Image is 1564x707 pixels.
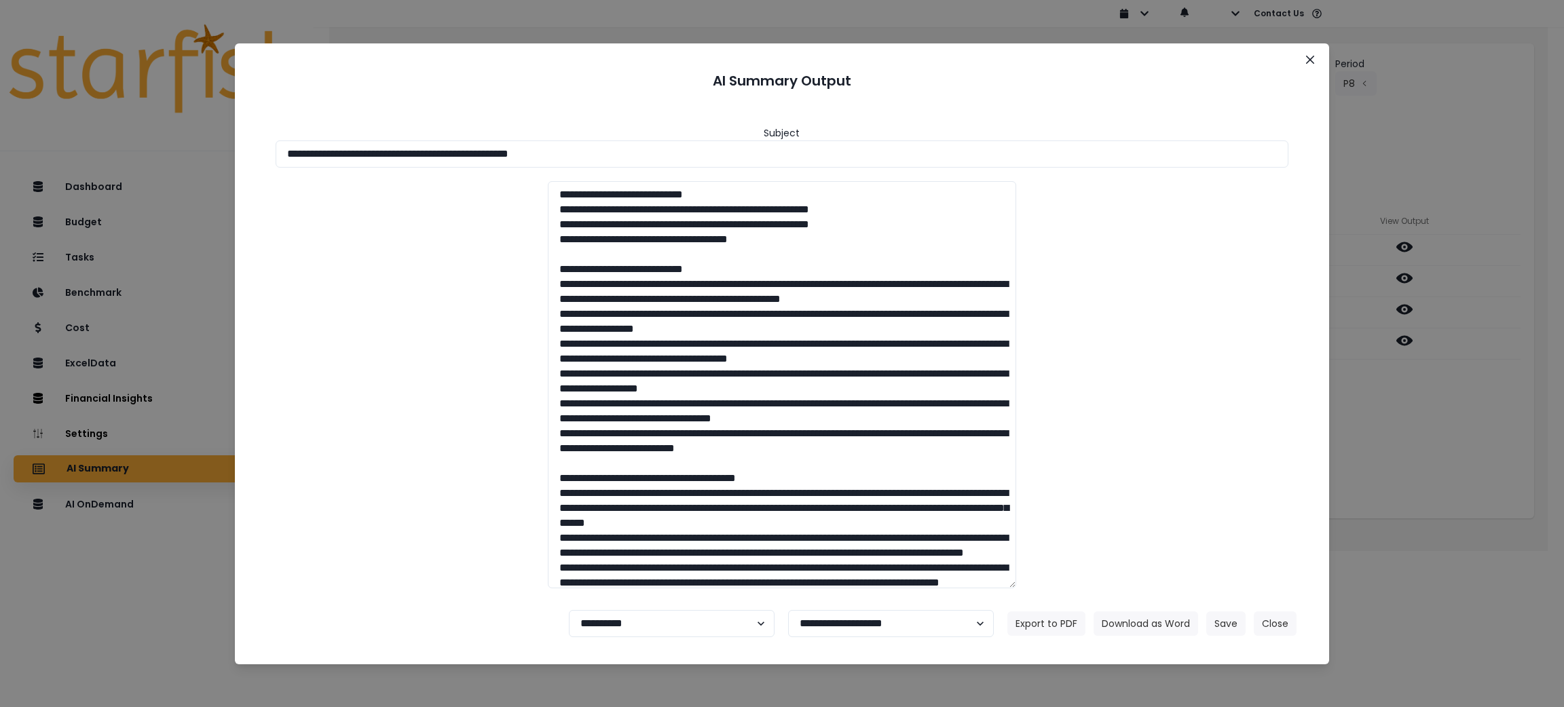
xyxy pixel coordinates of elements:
[1206,611,1246,636] button: Save
[1007,611,1085,636] button: Export to PDF
[251,60,1314,102] header: AI Summary Output
[764,126,800,140] header: Subject
[1299,49,1321,71] button: Close
[1254,611,1297,636] button: Close
[1094,611,1198,636] button: Download as Word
